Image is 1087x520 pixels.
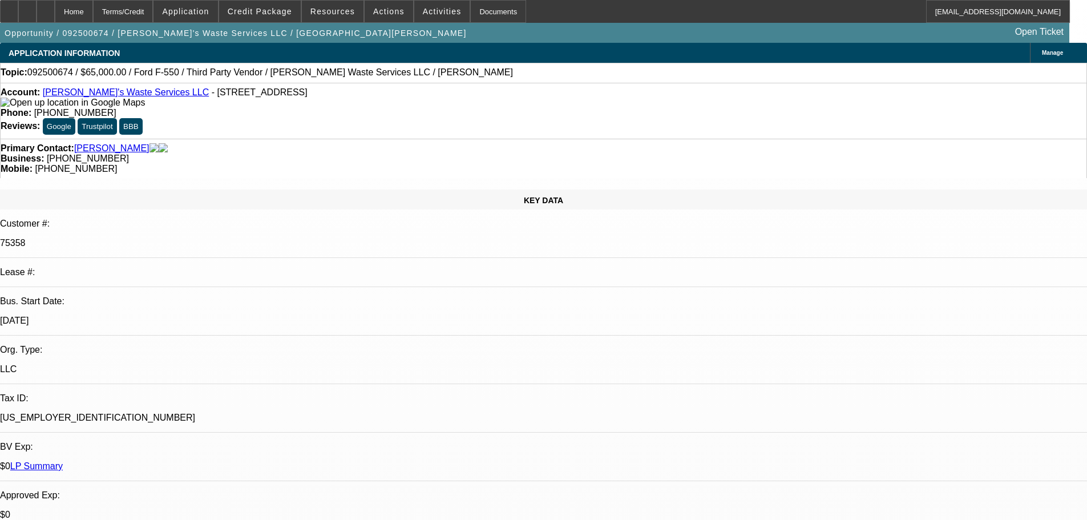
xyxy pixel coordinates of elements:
button: Trustpilot [78,118,116,135]
span: 092500674 / $65,000.00 / Ford F-550 / Third Party Vendor / [PERSON_NAME] Waste Services LLC / [PE... [27,67,513,78]
span: Opportunity / 092500674 / [PERSON_NAME]'s Waste Services LLC / [GEOGRAPHIC_DATA][PERSON_NAME] [5,29,467,38]
button: Credit Package [219,1,301,22]
strong: Topic: [1,67,27,78]
span: [PHONE_NUMBER] [35,164,117,174]
strong: Phone: [1,108,31,118]
span: [PHONE_NUMBER] [34,108,116,118]
span: Resources [310,7,355,16]
span: Actions [373,7,405,16]
strong: Reviews: [1,121,40,131]
a: View Google Maps [1,98,145,107]
button: Activities [414,1,470,22]
span: - [STREET_ADDRESS] [212,87,308,97]
a: LP Summary [10,461,63,471]
img: linkedin-icon.png [159,143,168,154]
button: Actions [365,1,413,22]
strong: Account: [1,87,40,97]
a: [PERSON_NAME] [74,143,149,154]
strong: Primary Contact: [1,143,74,154]
span: Activities [423,7,462,16]
strong: Mobile: [1,164,33,174]
img: facebook-icon.png [149,143,159,154]
img: Open up location in Google Maps [1,98,145,108]
button: Application [153,1,217,22]
span: KEY DATA [524,196,563,205]
span: Application [162,7,209,16]
span: Manage [1042,50,1063,56]
span: [PHONE_NUMBER] [47,154,129,163]
button: BBB [119,118,143,135]
a: Open Ticket [1011,22,1068,42]
span: APPLICATION INFORMATION [9,49,120,58]
button: Google [43,118,75,135]
span: Credit Package [228,7,292,16]
button: Resources [302,1,363,22]
a: [PERSON_NAME]'s Waste Services LLC [43,87,209,97]
strong: Business: [1,154,44,163]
